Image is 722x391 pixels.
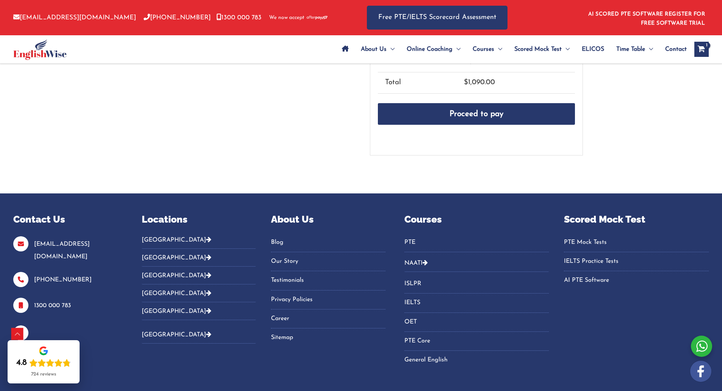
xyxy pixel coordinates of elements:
[34,241,90,260] a: [EMAIL_ADDRESS][DOMAIN_NAME]
[404,212,549,376] aside: Footer Widget 4
[464,58,495,65] bdi: 1,090.00
[404,254,549,272] button: NAATI
[142,212,256,349] aside: Footer Widget 2
[271,255,385,268] a: Our Story
[378,103,575,125] a: Proceed to pay
[142,249,256,267] button: [GEOGRAPHIC_DATA]
[404,354,549,366] a: General English
[659,36,687,63] a: Contact
[564,274,709,287] a: AI PTE Software
[13,212,123,227] p: Contact Us
[564,212,709,227] p: Scored Mock Test
[564,236,709,287] nav: Menu
[34,277,92,283] a: [PHONE_NUMBER]
[271,212,385,353] aside: Footer Widget 3
[16,358,71,368] div: Rating: 4.8 out of 5
[378,133,575,148] iframe: Secure payment button frame
[453,36,460,63] span: Menu Toggle
[142,326,256,344] button: [GEOGRAPHIC_DATA]
[404,278,549,366] nav: Menu
[13,39,67,60] img: cropped-ew-logo
[407,36,453,63] span: Online Coaching
[271,294,385,306] a: Privacy Policies
[464,79,468,86] span: $
[387,36,395,63] span: Menu Toggle
[610,36,659,63] a: Time TableMenu Toggle
[514,36,562,63] span: Scored Mock Test
[404,278,549,290] a: ISLPR
[142,302,256,320] button: [GEOGRAPHIC_DATA]
[271,236,385,344] nav: Menu
[142,236,256,249] button: [GEOGRAPHIC_DATA]
[576,36,610,63] a: ELICOS
[616,36,645,63] span: Time Table
[13,212,123,341] aside: Footer Widget 1
[464,58,468,65] span: $
[16,358,27,368] div: 4.8
[13,325,28,341] img: facebook-blue-icons.png
[404,212,549,227] p: Courses
[494,36,502,63] span: Menu Toggle
[361,36,387,63] span: About Us
[564,236,709,249] a: PTE Mock Tests
[355,36,401,63] a: About UsMenu Toggle
[142,332,211,338] a: [GEOGRAPHIC_DATA]
[665,36,687,63] span: Contact
[404,335,549,347] a: PTE Core
[464,79,495,86] bdi: 1,090.00
[404,236,549,252] nav: Menu
[562,36,570,63] span: Menu Toggle
[404,236,549,249] a: PTE
[508,36,576,63] a: Scored Mock TestMenu Toggle
[142,284,256,302] button: [GEOGRAPHIC_DATA]
[378,72,457,93] th: Total
[31,371,56,377] div: 724 reviews
[588,11,705,26] a: AI SCORED PTE SOFTWARE REGISTER FOR FREE SOFTWARE TRIAL
[401,36,467,63] a: Online CoachingMenu Toggle
[271,312,385,325] a: Career
[367,6,507,30] a: Free PTE/IELTS Scorecard Assessment
[142,308,211,314] a: [GEOGRAPHIC_DATA]
[142,212,256,227] p: Locations
[34,303,71,309] a: 1300 000 783
[336,36,687,63] nav: Site Navigation: Main Menu
[564,255,709,268] a: IELTS Practice Tests
[473,36,494,63] span: Courses
[582,36,604,63] span: ELICOS
[13,14,136,21] a: [EMAIL_ADDRESS][DOMAIN_NAME]
[269,14,304,22] span: We now accept
[645,36,653,63] span: Menu Toggle
[271,212,385,227] p: About Us
[271,236,385,249] a: Blog
[690,361,711,382] img: white-facebook.png
[467,36,508,63] a: CoursesMenu Toggle
[584,5,709,30] aside: Header Widget 1
[271,331,385,344] a: Sitemap
[404,297,549,309] a: IELTS
[271,274,385,287] a: Testimonials
[404,316,549,328] a: OET
[404,260,423,266] a: NAATI
[144,14,211,21] a: [PHONE_NUMBER]
[216,14,262,21] a: 1300 000 783
[307,16,327,20] img: Afterpay-Logo
[142,267,256,284] button: [GEOGRAPHIC_DATA]
[694,42,709,57] a: View Shopping Cart, 1 items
